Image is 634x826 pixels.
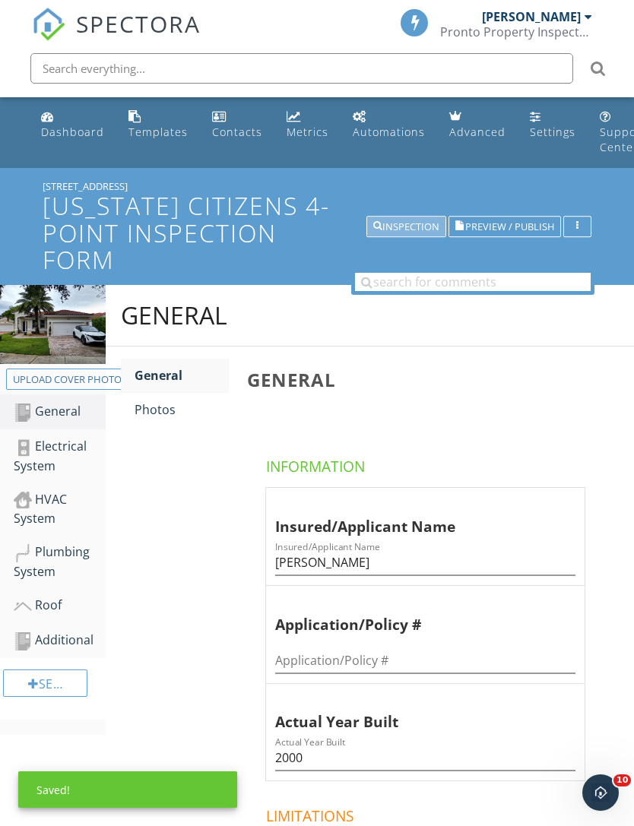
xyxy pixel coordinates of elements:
div: Templates [128,125,188,139]
div: Metrics [287,125,328,139]
div: Pronto Property Inspectors [440,24,592,40]
div: Inspection [373,221,439,232]
button: Upload cover photo [6,369,128,390]
a: Advanced [443,103,512,147]
div: Advanced [449,125,506,139]
div: Section [3,669,87,697]
button: Preview / Publish [449,216,561,237]
div: Additional [14,631,106,650]
a: Preview / Publish [449,219,561,233]
h3: General [247,369,610,390]
a: Metrics [281,103,334,147]
div: Plumbing System [14,543,106,581]
a: SPECTORA [32,21,201,52]
h4: Limitations [266,800,591,826]
a: Contacts [206,103,268,147]
div: Electrical System [14,437,106,475]
div: Insured/Applicant Name [275,494,560,538]
input: Application/Policy # [275,648,575,673]
a: Templates [122,103,194,147]
div: Automations [353,125,425,139]
div: Settings [530,125,575,139]
div: Actual Year Built [275,690,560,734]
input: Insured/Applicant Name [275,550,575,575]
h1: [US_STATE] Citizens 4-Point Inspection Form [43,192,591,273]
span: Preview / Publish [465,222,554,232]
iframe: Intercom live chat [582,774,619,811]
input: Actual Year Built [275,745,575,771]
div: [PERSON_NAME] [482,9,581,24]
input: search for comments [355,273,591,291]
div: [STREET_ADDRESS] [43,180,591,192]
div: Dashboard [41,125,104,139]
div: General [135,366,229,385]
div: HVAC System [14,490,106,528]
div: General [121,300,227,331]
h4: Information [266,451,591,476]
img: The Best Home Inspection Software - Spectora [32,8,65,41]
div: Contacts [212,125,262,139]
a: Dashboard [35,103,110,147]
a: Inspection [366,219,446,233]
div: Photos [135,400,229,419]
span: 10 [613,774,631,786]
input: Search everything... [30,53,573,84]
div: Roof [14,596,106,616]
a: Automations (Basic) [347,103,431,147]
div: Upload cover photo [13,372,122,388]
div: Application/Policy # [275,592,560,636]
div: General [14,402,106,422]
button: Inspection [366,216,446,237]
div: Saved! [18,771,237,808]
a: Settings [524,103,582,147]
span: SPECTORA [76,8,201,40]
